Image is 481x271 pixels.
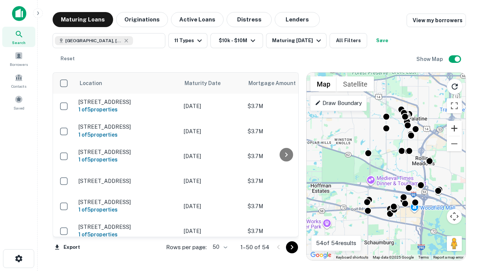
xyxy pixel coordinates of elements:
span: Mortgage Amount [248,79,306,88]
p: [DATE] [184,127,240,135]
button: Zoom in [447,121,462,136]
a: Terms (opens in new tab) [418,255,429,259]
p: Rows per page: [166,243,207,252]
button: Go to next page [286,241,298,253]
p: [STREET_ADDRESS] [79,123,176,130]
a: Report a map error [433,255,463,259]
span: [GEOGRAPHIC_DATA], [GEOGRAPHIC_DATA] [65,37,122,44]
p: [STREET_ADDRESS] [79,224,176,230]
button: $10k - $10M [210,33,263,48]
div: Maturing [DATE] [272,36,323,45]
h6: 1 of 5 properties [79,206,176,214]
button: All Filters [330,33,367,48]
a: Open this area in Google Maps (opens a new window) [309,250,333,260]
button: Zoom out [447,136,462,151]
h6: 1 of 5 properties [79,131,176,139]
button: Active Loans [171,12,224,27]
button: Show satellite imagery [337,76,374,91]
th: Location [75,73,180,94]
h6: 1 of 5 properties [79,155,176,164]
p: $3.7M [248,227,323,235]
div: 0 0 [307,73,466,260]
button: Drag Pegman onto the map to open Street View [447,236,462,251]
span: Location [79,79,102,88]
th: Mortgage Amount [244,73,327,94]
button: Keyboard shortcuts [336,255,368,260]
p: $3.7M [248,177,323,185]
button: Reload search area [447,79,463,94]
p: $3.7M [248,127,323,135]
p: [DATE] [184,202,240,210]
span: Contacts [11,83,26,89]
h6: 1 of 5 properties [79,105,176,114]
img: Google [309,250,333,260]
button: Lenders [275,12,320,27]
p: [STREET_ADDRESS] [79,199,176,206]
p: [STREET_ADDRESS] [79,149,176,155]
button: 11 Types [168,33,207,48]
p: Draw Boundary [315,99,362,108]
p: [DATE] [184,177,240,185]
th: Maturity Date [180,73,244,94]
p: [DATE] [184,227,240,235]
span: Borrowers [10,61,28,67]
p: $3.7M [248,152,323,160]
p: [DATE] [184,102,240,110]
iframe: Chat Widget [443,187,481,223]
p: 1–50 of 54 [240,243,269,252]
p: $3.7M [248,202,323,210]
button: Reset [56,51,80,66]
button: Toggle fullscreen view [447,98,462,113]
span: Saved [14,105,24,111]
a: Search [2,27,35,47]
button: Save your search to get updates of matches that match your search criteria. [370,33,394,48]
div: 50 [210,242,228,253]
p: $3.7M [248,102,323,110]
a: View my borrowers [407,14,466,27]
p: [DATE] [184,152,240,160]
span: Map data ©2025 Google [373,255,414,259]
h6: Show Map [416,55,444,63]
button: Maturing Loans [53,12,113,27]
a: Borrowers [2,49,35,69]
button: Export [53,242,82,253]
span: Maturity Date [185,79,230,88]
button: Show street map [310,76,337,91]
p: [STREET_ADDRESS] [79,178,176,184]
a: Saved [2,92,35,113]
p: 54 of 54 results [316,239,356,248]
img: capitalize-icon.png [12,6,26,21]
button: Distress [227,12,272,27]
h6: 1 of 5 properties [79,230,176,239]
button: Maturing [DATE] [266,33,327,48]
p: [STREET_ADDRESS] [79,99,176,105]
button: Originations [116,12,168,27]
a: Contacts [2,70,35,91]
span: Search [12,40,26,46]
